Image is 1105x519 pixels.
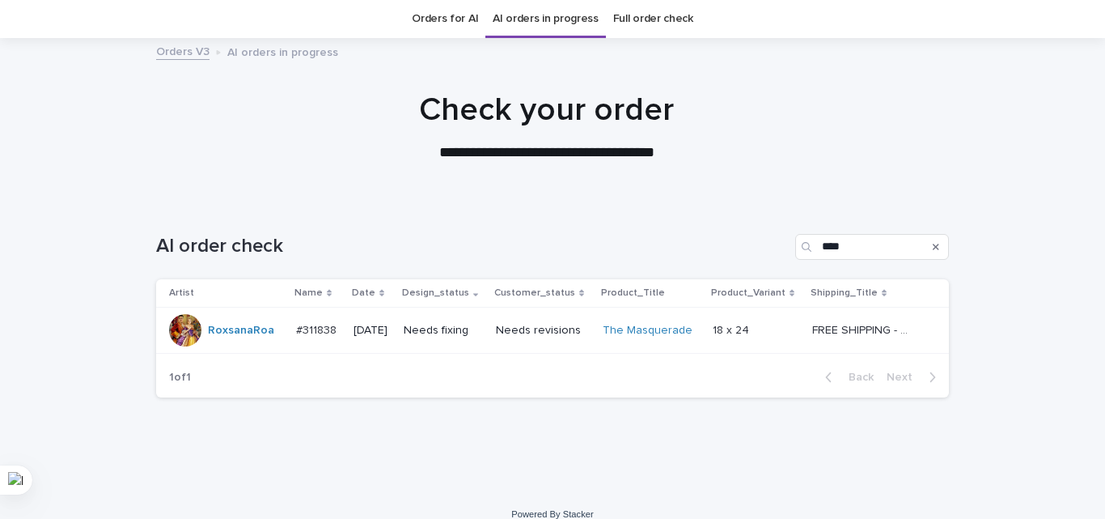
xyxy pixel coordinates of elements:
[352,284,375,302] p: Date
[603,324,692,338] a: The Masquerade
[494,284,575,302] p: Customer_status
[156,308,949,354] tr: RoxsanaRoa #311838#311838 [DATE]Needs fixingNeeds revisionsThe Masquerade 18 x 2418 x 24 FREE SHI...
[880,370,949,385] button: Next
[404,324,483,338] p: Needs fixing
[208,324,274,338] a: RoxsanaRoa
[156,358,204,398] p: 1 of 1
[296,321,340,338] p: #311838
[812,321,917,338] p: FREE SHIPPING - preview in 1-2 business days, after your approval delivery will take 5-10 b.d.
[402,284,469,302] p: Design_status
[156,235,789,258] h1: AI order check
[294,284,323,302] p: Name
[811,284,878,302] p: Shipping_Title
[713,321,752,338] p: 18 x 24
[150,91,943,130] h1: Check your order
[887,372,922,383] span: Next
[156,41,210,60] a: Orders V3
[169,284,194,302] p: Artist
[795,234,949,260] input: Search
[511,509,593,519] a: Powered By Stacker
[711,284,785,302] p: Product_Variant
[812,370,880,385] button: Back
[354,324,391,338] p: [DATE]
[839,372,874,383] span: Back
[496,324,590,338] p: Needs revisions
[601,284,665,302] p: Product_Title
[227,42,338,60] p: AI orders in progress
